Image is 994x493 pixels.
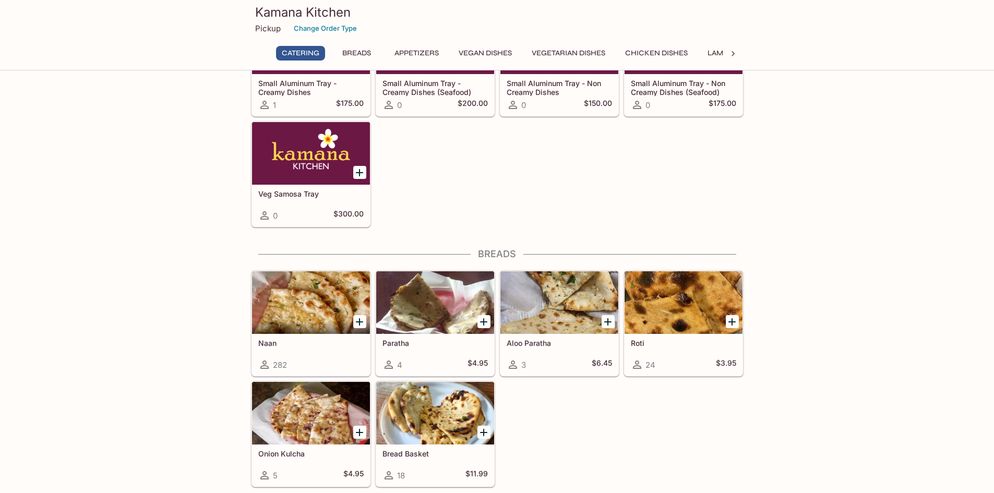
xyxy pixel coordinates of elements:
button: Add Aloo Paratha [602,315,615,328]
div: Paratha [376,271,494,334]
button: Vegan Dishes [453,46,518,61]
h5: $3.95 [716,358,736,371]
h5: Small Aluminum Tray - Non Creamy Dishes (Seafood) [631,79,736,96]
h5: $175.00 [336,99,364,111]
button: Chicken Dishes [619,46,693,61]
p: Pickup [255,23,281,33]
div: Small Aluminum Tray - Creamy Dishes (Seafood) [376,11,494,74]
h5: $150.00 [584,99,612,111]
div: Small Aluminum Tray - Creamy Dishes [252,11,370,74]
h5: Small Aluminum Tray - Non Creamy Dishes [507,79,612,96]
button: Appetizers [389,46,445,61]
span: 0 [397,100,402,110]
h5: Veg Samosa Tray [258,189,364,198]
span: 282 [273,360,287,370]
a: Bread Basket18$11.99 [376,381,495,487]
button: Vegetarian Dishes [526,46,611,61]
button: Change Order Type [289,20,362,37]
span: 18 [397,471,405,480]
div: Onion Kulcha [252,382,370,444]
button: Add Naan [353,315,366,328]
h5: Onion Kulcha [258,449,364,458]
h5: Small Aluminum Tray - Creamy Dishes (Seafood) [382,79,488,96]
a: Roti24$3.95 [624,271,743,376]
h4: Breads [251,248,744,260]
span: 5 [273,471,278,480]
div: Bread Basket [376,382,494,444]
span: 24 [645,360,655,370]
button: Lamb Dishes [702,46,761,61]
h5: $4.95 [468,358,488,371]
h5: $4.95 [343,469,364,482]
button: Add Onion Kulcha [353,426,366,439]
div: Aloo Paratha [500,271,618,334]
h5: Naan [258,339,364,347]
h5: Small Aluminum Tray - Creamy Dishes [258,79,364,96]
h5: Aloo Paratha [507,339,612,347]
h5: $11.99 [465,469,488,482]
div: Naan [252,271,370,334]
button: Add Roti [726,315,739,328]
button: Add Veg Samosa Tray [353,166,366,179]
h3: Kamana Kitchen [255,4,739,20]
span: 0 [645,100,650,110]
h5: Paratha [382,339,488,347]
span: 3 [521,360,526,370]
div: Roti [625,271,742,334]
h5: $200.00 [458,99,488,111]
span: 0 [521,100,526,110]
div: Small Aluminum Tray - Non Creamy Dishes (Seafood) [625,11,742,74]
a: Aloo Paratha3$6.45 [500,271,619,376]
div: Veg Samosa Tray [252,122,370,185]
h5: $300.00 [333,209,364,222]
a: Veg Samosa Tray0$300.00 [252,122,370,227]
h5: Bread Basket [382,449,488,458]
button: Catering [276,46,325,61]
button: Breads [333,46,380,61]
h5: $175.00 [709,99,736,111]
span: 1 [273,100,276,110]
a: Onion Kulcha5$4.95 [252,381,370,487]
button: Add Paratha [477,315,490,328]
h5: Roti [631,339,736,347]
a: Paratha4$4.95 [376,271,495,376]
div: Small Aluminum Tray - Non Creamy Dishes [500,11,618,74]
span: 0 [273,211,278,221]
h5: $6.45 [592,358,612,371]
a: Naan282 [252,271,370,376]
span: 4 [397,360,402,370]
button: Add Bread Basket [477,426,490,439]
